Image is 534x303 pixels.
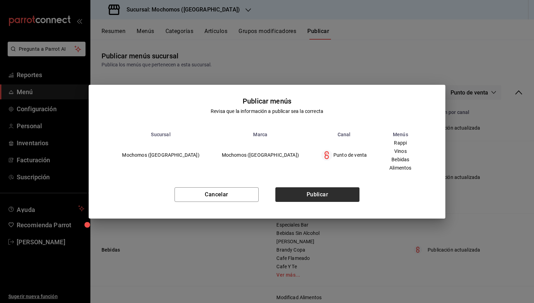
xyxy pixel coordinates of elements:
[211,132,310,137] th: Marca
[211,108,323,115] div: Revisa que la información a publicar sea la correcta
[275,187,359,202] button: Publicar
[321,150,367,161] div: Punto de venta
[378,132,423,137] th: Menús
[389,149,411,154] span: Vinos
[310,132,378,137] th: Canal
[389,165,411,170] span: Alimentos
[175,187,259,202] button: Cancelar
[389,157,411,162] span: Bebidas
[389,140,411,145] span: Rappi
[243,96,291,106] div: Publicar menús
[111,137,210,173] td: Mochomos ([GEOGRAPHIC_DATA])
[111,132,210,137] th: Sucursal
[211,137,310,173] td: Mochomos ([GEOGRAPHIC_DATA])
